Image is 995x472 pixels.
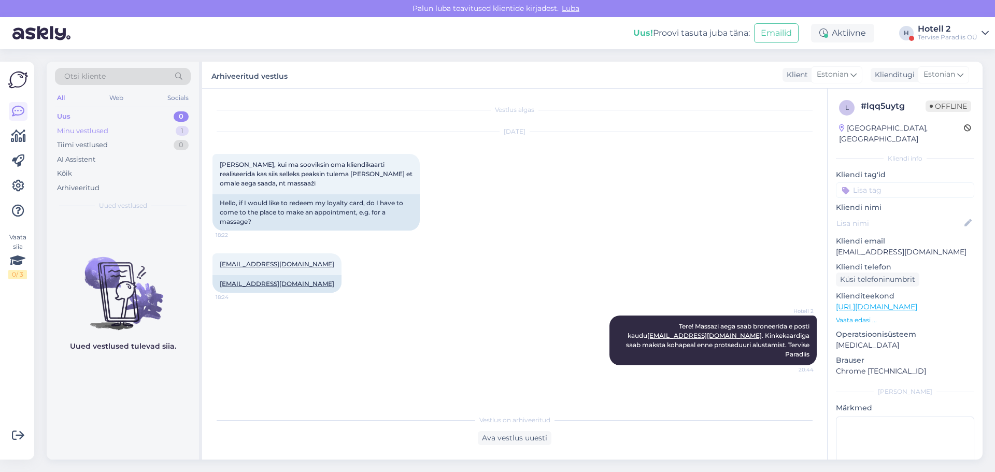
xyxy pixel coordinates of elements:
div: H [899,26,914,40]
div: 1 [176,126,189,136]
div: Vestlus algas [212,105,817,115]
div: AI Assistent [57,154,95,165]
span: Estonian [817,69,848,80]
span: Tere! Massazi aega saab broneerida e posti kaudu . Kinkekaardiga saab maksta kohapeal enne protse... [626,322,811,358]
div: Hello, if I would like to redeem my loyalty card, do I have to come to the place to make an appoi... [212,194,420,231]
div: 0 [174,140,189,150]
p: Kliendi tag'id [836,169,974,180]
p: Brauser [836,355,974,366]
p: Uued vestlused tulevad siia. [70,341,176,352]
input: Lisa tag [836,182,974,198]
div: Socials [165,91,191,105]
img: No chats [47,238,199,332]
span: 18:22 [216,231,254,239]
div: Vaata siia [8,233,27,279]
a: [EMAIL_ADDRESS][DOMAIN_NAME] [220,280,334,288]
div: Web [107,91,125,105]
span: [PERSON_NAME], kui ma sooviksin oma kliendikaarti realiseerida kas siis selleks peaksin tulema [P... [220,161,414,187]
div: Proovi tasuta juba täna: [633,27,750,39]
input: Lisa nimi [836,218,962,229]
div: Klienditugi [871,69,915,80]
div: Kliendi info [836,154,974,163]
span: l [845,104,849,111]
p: Kliendi email [836,236,974,247]
span: Vestlus on arhiveeritud [479,416,550,425]
button: Emailid [754,23,799,43]
div: Minu vestlused [57,126,108,136]
span: Uued vestlused [99,201,147,210]
a: [URL][DOMAIN_NAME] [836,302,917,311]
div: Klient [783,69,808,80]
div: [PERSON_NAME] [836,387,974,396]
a: Hotell 2Tervise Paradiis OÜ [918,25,989,41]
p: Vaata edasi ... [836,316,974,325]
span: 20:44 [775,366,814,374]
a: [EMAIL_ADDRESS][DOMAIN_NAME] [220,260,334,268]
div: Ava vestlus uuesti [478,431,551,445]
div: Tervise Paradiis OÜ [918,33,977,41]
div: Kõik [57,168,72,179]
div: [GEOGRAPHIC_DATA], [GEOGRAPHIC_DATA] [839,123,964,145]
p: Märkmed [836,403,974,413]
span: Hotell 2 [775,307,814,315]
span: Luba [559,4,582,13]
p: Operatsioonisüsteem [836,329,974,340]
p: [MEDICAL_DATA] [836,340,974,351]
div: Tiimi vestlused [57,140,108,150]
div: Hotell 2 [918,25,977,33]
p: Kliendi nimi [836,202,974,213]
div: Uus [57,111,70,122]
div: 0 [174,111,189,122]
div: # lqq5uytg [861,100,926,112]
a: [EMAIL_ADDRESS][DOMAIN_NAME] [647,332,762,339]
p: Chrome [TECHNICAL_ID] [836,366,974,377]
span: 18:24 [216,293,254,301]
span: Offline [926,101,971,112]
img: Askly Logo [8,70,28,90]
div: Küsi telefoninumbrit [836,273,919,287]
div: 0 / 3 [8,270,27,279]
div: All [55,91,67,105]
label: Arhiveeritud vestlus [211,68,288,82]
p: [EMAIL_ADDRESS][DOMAIN_NAME] [836,247,974,258]
p: Klienditeekond [836,291,974,302]
b: Uus! [633,28,653,38]
p: Kliendi telefon [836,262,974,273]
div: [DATE] [212,127,817,136]
div: Arhiveeritud [57,183,99,193]
span: Estonian [923,69,955,80]
span: Otsi kliente [64,71,106,82]
div: Aktiivne [811,24,874,42]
